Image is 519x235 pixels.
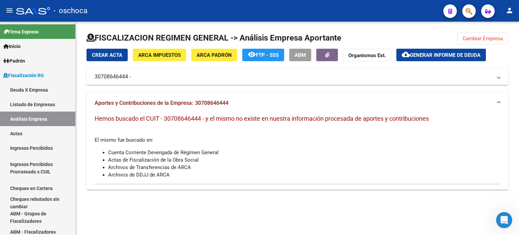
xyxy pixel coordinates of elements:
[53,3,88,18] span: - oschoca
[295,52,306,58] span: ABM
[505,6,514,15] mat-icon: person
[138,52,181,58] span: ARCA Impuestos
[108,149,500,156] li: Cuenta Corriente Devengada de Régimen General
[3,28,39,36] span: Firma Express
[396,49,486,61] button: Generar informe de deuda
[86,69,508,85] mat-expansion-panel-header: 30708646444 -
[343,49,391,61] button: Organismos Ext.
[133,49,186,61] button: ARCA Impuestos
[86,92,508,114] mat-expansion-panel-header: Aportes y Contribuciones de la Empresa: 30708646444
[86,49,128,61] button: Crear Acta
[95,115,429,122] span: Hemos buscado el CUIT - 30708646444 - y el mismo no existe en nuestra información procesada de ap...
[95,114,500,179] div: El mismo fue buscado en:
[191,49,237,61] button: ARCA Padrón
[457,32,508,45] button: Cambiar Empresa
[95,100,228,106] span: Aportes y Contribuciones de la Empresa: 30708646444
[86,114,508,190] div: Aportes y Contribuciones de la Empresa: 30708646444
[197,52,232,58] span: ARCA Padrón
[348,52,386,58] strong: Organismos Ext.
[256,52,279,58] span: FTP - SSS
[463,36,503,42] span: Cambiar Empresa
[3,43,21,50] span: Inicio
[86,32,341,43] h1: FISCALIZACION REGIMEN GENERAL -> Análisis Empresa Aportante
[410,52,480,58] span: Generar informe de deuda
[92,52,122,58] span: Crear Acta
[496,212,512,228] iframe: Intercom live chat
[95,73,492,80] mat-panel-title: 30708646444 -
[289,49,311,61] button: ABM
[402,50,410,58] mat-icon: cloud_download
[3,57,25,65] span: Padrón
[108,171,500,179] li: Archivos de DDJJ de ARCA
[108,156,500,164] li: Actas de Fiscalización de la Obra Social
[5,6,14,15] mat-icon: menu
[248,50,256,58] mat-icon: remove_red_eye
[108,164,500,171] li: Archivos de Transferencias de ARCA
[3,72,44,79] span: Fiscalización RG
[242,49,284,61] button: FTP - SSS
